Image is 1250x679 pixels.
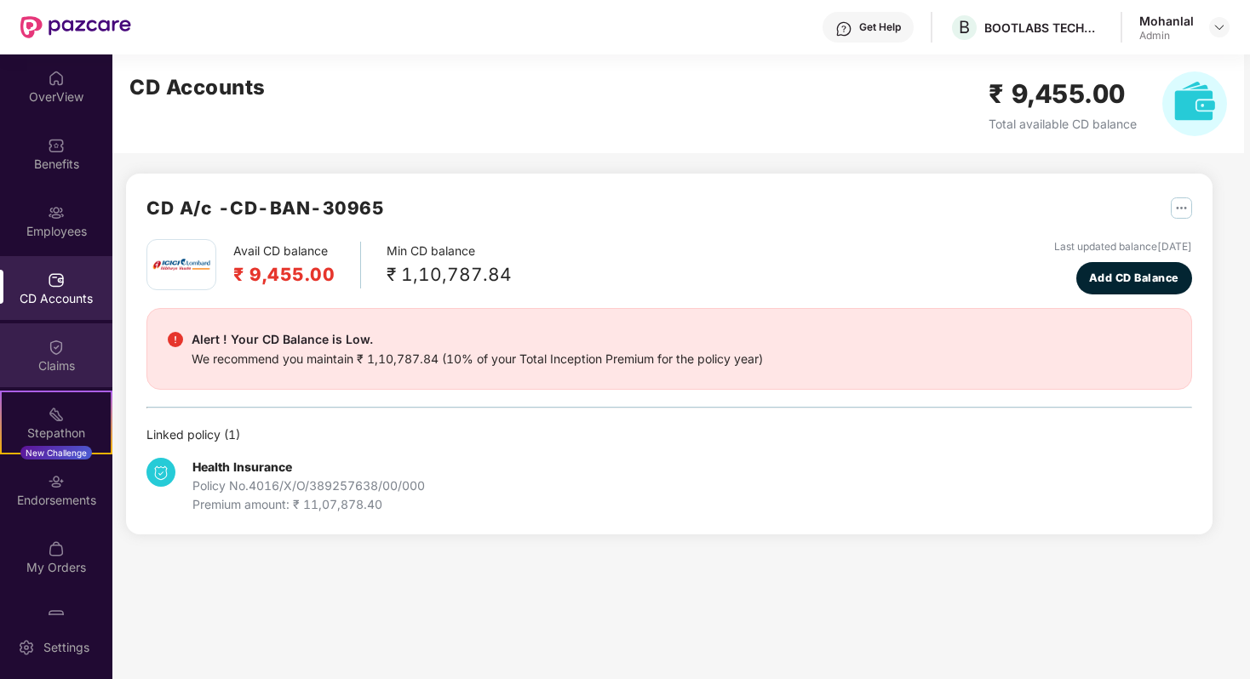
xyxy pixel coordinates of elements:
[192,350,763,368] div: We recommend you maintain ₹ 1,10,787.84 (10% of your Total Inception Premium for the policy year)
[959,17,970,37] span: B
[20,16,131,38] img: New Pazcare Logo
[984,20,1104,36] div: BOOTLABS TECHNOLOGIES PRIVATE LIMITED
[233,242,361,288] div: Avail CD balance
[48,540,65,557] img: svg+xml;base64,PHN2ZyBpZD0iTXlfT3JkZXJzIiBkYXRhLW5hbWU9Ik15IE9yZGVycyIgeG1sbnM9Imh0dHA6Ly93d3cudz...
[192,476,425,495] div: Policy No. 4016/X/O/389257638/00/000
[48,137,65,154] img: svg+xml;base64,PHN2ZyBpZD0iQmVuZWZpdHMiIHhtbG5zPSJodHRwOi8vd3d3LnczLm9yZy8yMDAwL3N2ZyIgd2lkdGg9Ij...
[233,260,335,288] h2: ₹ 9,455.00
[192,329,763,350] div: Alert ! Your CD Balance is Low.
[149,254,214,276] img: icici.png
[859,20,901,34] div: Get Help
[48,473,65,490] img: svg+xml;base64,PHN2ZyBpZD0iRW5kb3JzZW1lbnRzIiB4bWxucz0iaHR0cDovL3d3dy53My5vcmcvMjAwMC9zdmciIHdpZH...
[1213,20,1226,34] img: svg+xml;base64,PHN2ZyBpZD0iRHJvcGRvd24tMzJ4MzIiIHhtbG5zPSJodHRwOi8vd3d3LnczLm9yZy8yMDAwL3N2ZyIgd2...
[146,194,384,222] h2: CD A/c - CD-BAN-30965
[129,71,266,104] h2: CD Accounts
[48,406,65,423] img: svg+xml;base64,PHN2ZyB4bWxucz0iaHR0cDovL3d3dy53My5vcmcvMjAwMC9zdmciIHdpZHRoPSIyMSIgaGVpZ2h0PSIyMC...
[1089,270,1179,287] span: Add CD Balance
[48,271,65,288] img: svg+xml;base64,PHN2ZyBpZD0iQ0RfQWNjb3VudHMiIGRhdGEtbmFtZT0iQ0QgQWNjb3VudHMiIHhtbG5zPSJodHRwOi8vd3...
[387,260,512,288] div: ₹ 1,10,787.84
[2,425,111,442] div: Stepathon
[1162,71,1227,136] img: svg+xml;base64,PHN2ZyB4bWxucz0iaHR0cDovL3d3dy53My5vcmcvMjAwMC9zdmciIHhtbG5zOnhsaW5rPSJodHRwOi8vd3...
[989,74,1137,114] h2: ₹ 9,455.00
[48,339,65,356] img: svg+xml;base64,PHN2ZyBpZD0iQ2xhaW0iIHhtbG5zPSJodHRwOi8vd3d3LnczLm9yZy8yMDAwL3N2ZyIgd2lkdGg9IjIwIi...
[20,446,92,459] div: New Challenge
[1139,29,1194,43] div: Admin
[48,204,65,221] img: svg+xml;base64,PHN2ZyBpZD0iRW1wbG95ZWVzIiB4bWxucz0iaHR0cDovL3d3dy53My5vcmcvMjAwMC9zdmciIHdpZHRoPS...
[18,639,35,656] img: svg+xml;base64,PHN2ZyBpZD0iU2V0dGluZy0yMHgyMCIgeG1sbnM9Imh0dHA6Ly93d3cudzMub3JnLzIwMDAvc3ZnIiB3aW...
[146,458,175,487] img: svg+xml;base64,PHN2ZyB4bWxucz0iaHR0cDovL3d3dy53My5vcmcvMjAwMC9zdmciIHdpZHRoPSIzNCIgaGVpZ2h0PSIzNC...
[387,242,512,288] div: Min CD balance
[1171,197,1192,219] img: svg+xml;base64,PHN2ZyB4bWxucz0iaHR0cDovL3d3dy53My5vcmcvMjAwMC9zdmciIHdpZHRoPSIyNSIgaGVpZ2h0PSIyNS...
[1076,262,1192,294] button: Add CD Balance
[38,639,95,656] div: Settings
[192,495,425,514] div: Premium amount: ₹ 11,07,878.40
[168,332,183,347] img: svg+xml;base64,PHN2ZyBpZD0iRGFuZ2VyX2FsZXJ0IiBkYXRhLW5hbWU9IkRhbmdlciBhbGVydCIgeG1sbnM9Imh0dHA6Ly...
[1054,239,1192,255] div: Last updated balance [DATE]
[192,459,292,474] b: Health Insurance
[835,20,852,37] img: svg+xml;base64,PHN2ZyBpZD0iSGVscC0zMngzMiIgeG1sbnM9Imh0dHA6Ly93d3cudzMub3JnLzIwMDAvc3ZnIiB3aWR0aD...
[989,117,1137,131] span: Total available CD balance
[146,425,1192,444] div: Linked policy ( 1 )
[1139,13,1194,29] div: Mohanlal
[48,608,65,625] img: svg+xml;base64,PHN2ZyBpZD0iUGF6Y2FyZCIgeG1sbnM9Imh0dHA6Ly93d3cudzMub3JnLzIwMDAvc3ZnIiB3aWR0aD0iMj...
[48,70,65,87] img: svg+xml;base64,PHN2ZyBpZD0iSG9tZSIgeG1sbnM9Imh0dHA6Ly93d3cudzMub3JnLzIwMDAvc3ZnIiB3aWR0aD0iMjAiIG...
